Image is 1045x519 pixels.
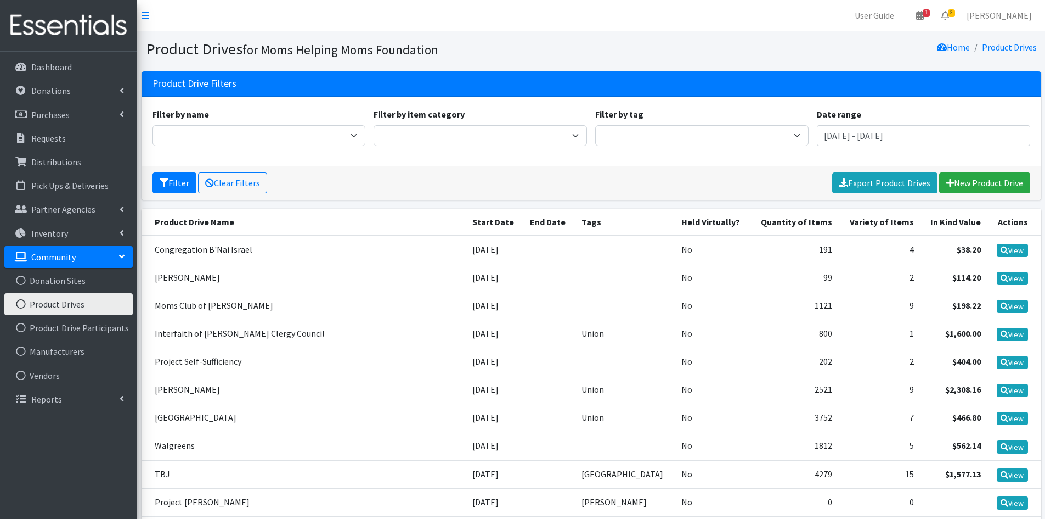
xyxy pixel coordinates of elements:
strong: $2,308.16 [945,384,981,395]
td: 4 [839,236,920,264]
td: 0 [750,488,839,516]
h3: Product Drive Filters [152,78,236,90]
a: Community [4,246,133,268]
td: [DATE] [466,348,523,376]
a: Donation Sites [4,270,133,292]
a: View [997,412,1028,425]
a: View [997,328,1028,341]
th: Quantity of Items [750,209,839,236]
th: Start Date [466,209,523,236]
td: No [675,348,750,376]
a: Product Drives [4,293,133,315]
input: January 1, 2011 - December 31, 2011 [817,125,1030,146]
td: [DATE] [466,236,523,264]
a: Vendors [4,365,133,387]
a: Manufacturers [4,341,133,362]
a: View [997,356,1028,369]
a: View [997,244,1028,257]
td: 2 [839,348,920,376]
p: Inventory [31,228,68,239]
td: 3752 [750,404,839,432]
a: New Product Drive [939,172,1030,193]
a: Product Drive Participants [4,317,133,339]
label: Date range [817,108,861,121]
a: View [997,300,1028,313]
td: [GEOGRAPHIC_DATA] [575,460,675,488]
a: View [997,440,1028,454]
th: End Date [523,209,575,236]
a: Partner Agencies [4,198,133,220]
td: Congregation B'Nai Israel [142,236,466,264]
td: Project [PERSON_NAME] [142,488,466,516]
a: Inventory [4,222,133,244]
button: Filter [152,172,196,193]
td: Walgreens [142,432,466,460]
p: Distributions [31,157,81,168]
td: Union [575,376,675,404]
td: [PERSON_NAME] [142,264,466,292]
th: Tags [575,209,675,236]
strong: $114.20 [952,272,981,283]
a: Dashboard [4,56,133,78]
p: Requests [31,133,66,144]
th: Actions [987,209,1041,236]
small: for Moms Helping Moms Foundation [242,42,438,58]
td: [PERSON_NAME] [142,376,466,404]
td: Union [575,320,675,348]
a: 1 [907,4,933,26]
span: 8 [948,9,955,17]
td: 99 [750,264,839,292]
strong: $38.20 [957,244,981,255]
td: [DATE] [466,432,523,460]
td: Union [575,404,675,432]
a: Reports [4,388,133,410]
a: Distributions [4,151,133,173]
td: [DATE] [466,488,523,516]
td: 0 [839,488,920,516]
label: Filter by item category [374,108,465,121]
td: [DATE] [466,404,523,432]
strong: $562.14 [952,440,981,451]
a: Product Drives [982,42,1037,53]
td: No [675,404,750,432]
a: View [997,468,1028,482]
a: View [997,384,1028,397]
td: 2 [839,264,920,292]
td: [DATE] [466,292,523,320]
td: [DATE] [466,264,523,292]
strong: $1,600.00 [945,328,981,339]
th: In Kind Value [920,209,987,236]
td: No [675,320,750,348]
strong: $1,577.13 [945,468,981,479]
td: 15 [839,460,920,488]
label: Filter by name [152,108,209,121]
td: Moms Club of [PERSON_NAME] [142,292,466,320]
a: Home [937,42,970,53]
a: Requests [4,127,133,149]
td: [GEOGRAPHIC_DATA] [142,404,466,432]
td: 7 [839,404,920,432]
a: [PERSON_NAME] [958,4,1041,26]
th: Product Drive Name [142,209,466,236]
a: User Guide [846,4,903,26]
p: Purchases [31,109,70,120]
a: 8 [933,4,958,26]
td: TBJ [142,460,466,488]
th: Variety of Items [839,209,920,236]
a: Export Product Drives [832,172,937,193]
label: Filter by tag [595,108,643,121]
a: Pick Ups & Deliveries [4,175,133,197]
a: Purchases [4,104,133,126]
p: Reports [31,394,62,405]
p: Pick Ups & Deliveries [31,180,109,191]
td: Project Self-Sufficiency [142,348,466,376]
span: 1 [923,9,930,17]
td: No [675,460,750,488]
td: 800 [750,320,839,348]
td: No [675,236,750,264]
td: 1812 [750,432,839,460]
td: No [675,264,750,292]
td: 2521 [750,376,839,404]
th: Held Virtually? [675,209,750,236]
td: No [675,432,750,460]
